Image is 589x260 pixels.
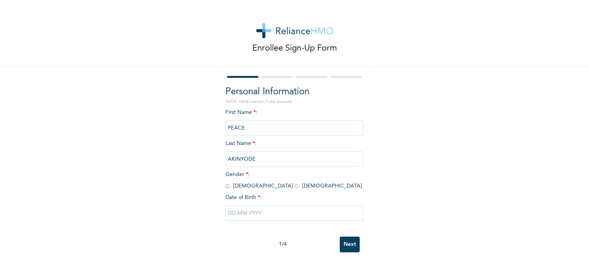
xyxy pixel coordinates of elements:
[252,42,337,55] p: Enrollee Sign-Up Form
[225,194,262,202] span: Date of Birth :
[225,141,364,162] span: Last Name :
[225,240,340,248] div: 1 / 4
[225,110,364,131] span: First Name :
[225,206,364,221] input: DD-MM-YYYY
[225,99,364,105] p: NOTE: Fields marked (*) are required
[256,23,333,38] img: logo
[225,120,364,136] input: Enter your first name
[225,151,364,167] input: Enter your last name
[225,172,362,189] span: Gender : [DEMOGRAPHIC_DATA] [DEMOGRAPHIC_DATA]
[225,85,364,99] h2: Personal Information
[340,237,360,252] input: Next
